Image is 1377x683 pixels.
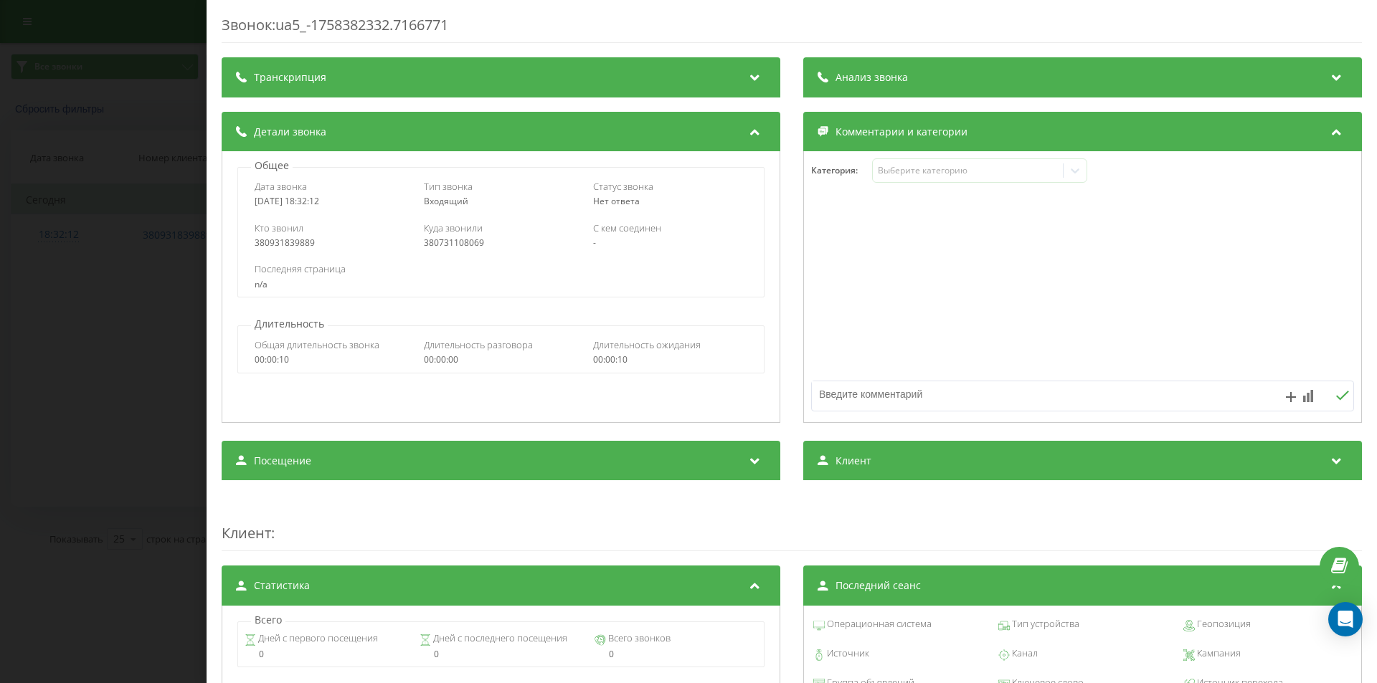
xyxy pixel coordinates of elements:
h4: Категория : [811,166,872,176]
span: Статус звонка [593,180,653,193]
span: Клиент [222,523,271,543]
span: Геопозиция [1195,617,1251,631]
span: Комментарии и категории [836,125,967,139]
span: Транскрипция [254,70,326,85]
span: Кто звонил [255,221,303,234]
div: 0 [595,649,757,659]
span: Посещение [254,454,311,468]
div: 0 [420,649,582,659]
span: Источник [825,646,869,661]
span: Длительность ожидания [593,338,701,351]
div: Выберите категорию [878,165,1057,176]
span: Последняя страница [255,262,346,275]
span: Последний сеанс [836,578,921,593]
p: Длительность [251,317,328,331]
div: - [593,238,747,248]
span: Анализ звонка [836,70,908,85]
div: 00:00:00 [424,355,578,365]
div: n/a [255,280,747,290]
span: Входящий [424,195,468,207]
div: 380731108069 [424,238,578,248]
span: Дней с последнего посещения [431,631,567,646]
p: Общее [251,158,293,173]
span: Куда звонили [424,221,483,234]
span: Общая длительность звонка [255,338,379,351]
p: Всего [251,613,285,627]
div: [DATE] 18:32:12 [255,196,409,206]
span: Всего звонков [606,631,671,646]
span: Статистика [254,578,310,593]
div: 0 [245,649,407,659]
div: 00:00:10 [593,355,747,365]
span: Тип устройства [1010,617,1079,631]
div: 00:00:10 [255,355,409,365]
span: Кампания [1195,646,1241,661]
div: Open Intercom Messenger [1328,602,1363,636]
div: : [222,495,1362,551]
span: Канал [1010,646,1038,661]
span: Дней с первого посещения [256,631,378,646]
span: Длительность разговора [424,338,533,351]
span: С кем соединен [593,221,661,234]
span: Нет ответа [593,195,640,207]
span: Клиент [836,454,871,468]
div: 380931839889 [255,238,409,248]
span: Тип звонка [424,180,473,193]
span: Дата звонка [255,180,307,193]
span: Операционная система [825,617,932,631]
span: Детали звонка [254,125,326,139]
div: Звонок : ua5_-1758382332.7166771 [222,15,1362,43]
